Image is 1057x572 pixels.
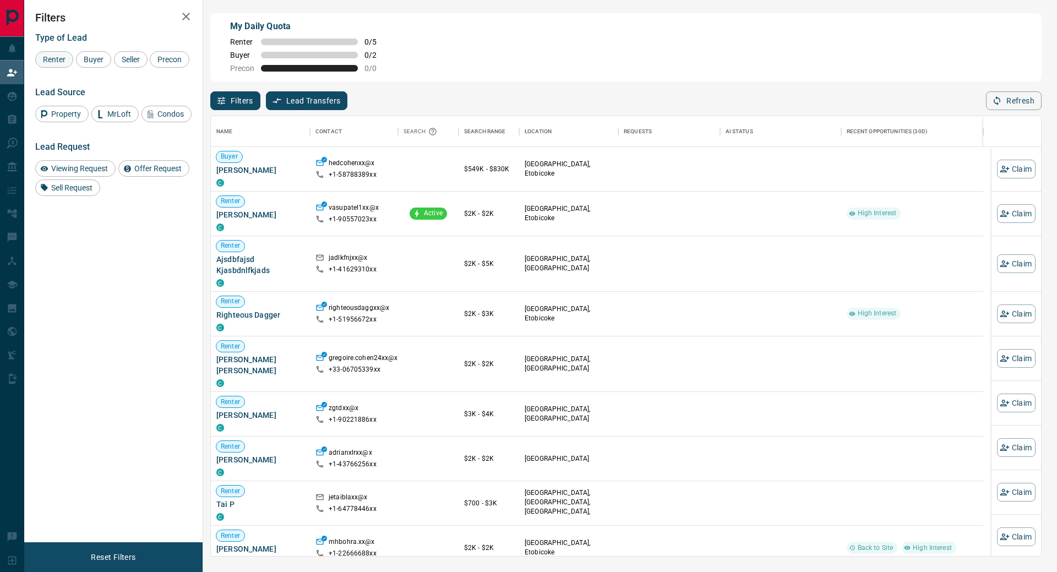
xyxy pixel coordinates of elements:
div: condos.ca [216,469,224,476]
div: Contact [315,116,342,147]
button: Refresh [986,91,1042,110]
div: Sell Request [35,179,100,196]
span: 0 / 0 [364,64,389,73]
span: Tai P [216,499,304,510]
span: Renter [216,241,244,250]
p: [GEOGRAPHIC_DATA], [GEOGRAPHIC_DATA] [525,405,613,423]
div: Contact [310,116,398,147]
div: Name [211,116,310,147]
div: condos.ca [216,224,224,231]
div: condos.ca [216,279,224,287]
div: MrLoft [91,106,139,122]
div: condos.ca [216,179,224,187]
span: Renter [216,442,244,451]
p: $2K - $3K [464,309,514,319]
div: Location [525,116,552,147]
span: [PERSON_NAME] [216,543,304,554]
p: [GEOGRAPHIC_DATA], Etobicoke [525,304,613,323]
span: Active [419,209,447,218]
p: $2K - $2K [464,543,514,553]
span: 0 / 2 [364,51,389,59]
div: Search Range [464,116,506,147]
p: [GEOGRAPHIC_DATA], Etobicoke [525,204,613,223]
span: High Interest [853,309,901,318]
span: Lead Source [35,87,85,97]
p: [GEOGRAPHIC_DATA], [GEOGRAPHIC_DATA] [525,355,613,373]
button: Claim [997,394,1036,412]
p: jetaiblaxx@x [329,493,368,504]
p: righteousdaggxx@x [329,303,389,315]
p: $2K - $2K [464,359,514,369]
div: condos.ca [216,379,224,387]
span: Renter [216,397,244,407]
div: Requests [618,116,720,147]
p: $2K - $2K [464,209,514,219]
span: Precon [230,64,254,73]
button: Claim [997,160,1036,178]
p: mhbohra.xx@x [329,537,375,549]
span: Righteous Dagger [216,309,304,320]
p: $549K - $830K [464,164,514,174]
p: vasupatel1xx@x [329,203,379,215]
div: condos.ca [216,324,224,331]
div: Seller [114,51,148,68]
div: Viewing Request [35,160,116,177]
span: Renter [216,487,244,496]
p: My Daily Quota [230,20,389,33]
button: Reset Filters [84,548,143,566]
div: Location [519,116,618,147]
span: [PERSON_NAME] [216,410,304,421]
p: +1- 58788389xx [329,170,377,179]
div: Search Range [459,116,519,147]
p: +1- 22666688xx [329,549,377,558]
button: Claim [997,204,1036,223]
div: condos.ca [216,513,224,521]
p: +1- 90557023xx [329,215,377,224]
button: Claim [997,527,1036,546]
span: Renter [230,37,254,46]
button: Lead Transfers [266,91,348,110]
span: High Interest [908,543,956,553]
div: Renter [35,51,73,68]
span: Buyer [230,51,254,59]
p: zgtdxx@x [329,404,358,415]
span: Buyer [80,55,107,64]
span: Renter [216,342,244,351]
p: $700 - $3K [464,498,514,508]
span: High Interest [853,209,901,218]
p: hedcohenxx@x [329,159,375,170]
span: Renter [216,297,244,306]
div: Offer Request [118,160,189,177]
p: +1- 90221886xx [329,415,377,424]
span: Condos [154,110,188,118]
button: Claim [997,254,1036,273]
div: Buyer [76,51,111,68]
span: Renter [216,197,244,206]
button: Claim [997,438,1036,457]
span: Back to Site [853,543,898,553]
button: Claim [997,349,1036,368]
p: +1- 64778446xx [329,504,377,514]
p: gregoire.cohen24xx@x [329,353,398,365]
p: +1- 41629310xx [329,265,377,274]
span: Offer Request [130,164,186,173]
span: [PERSON_NAME] [216,454,304,465]
h2: Filters [35,11,192,24]
span: Type of Lead [35,32,87,43]
span: 0 / 5 [364,37,389,46]
span: Ajsdbfajsd Kjasbdnlfkjads [216,254,304,276]
p: $3K - $4K [464,409,514,419]
p: [GEOGRAPHIC_DATA] [525,454,613,464]
div: Name [216,116,233,147]
p: [GEOGRAPHIC_DATA], [GEOGRAPHIC_DATA] [525,254,613,273]
span: [PERSON_NAME] [216,165,304,176]
p: [GEOGRAPHIC_DATA], Etobicoke [525,160,613,178]
div: Property [35,106,89,122]
p: adrianxlrxx@x [329,448,372,460]
div: Search [404,116,440,147]
div: AI Status [720,116,841,147]
span: [PERSON_NAME] [216,209,304,220]
span: [PERSON_NAME] [PERSON_NAME] [216,354,304,376]
div: AI Status [726,116,753,147]
span: Viewing Request [47,164,112,173]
